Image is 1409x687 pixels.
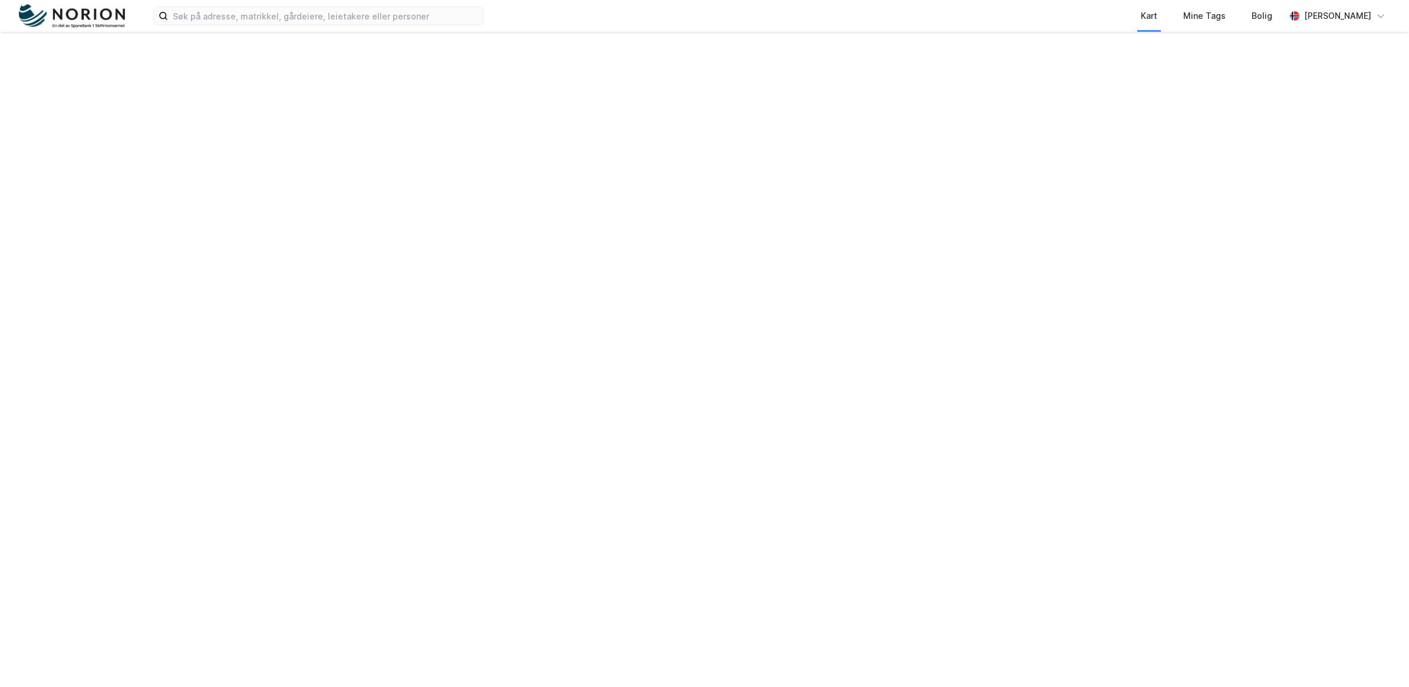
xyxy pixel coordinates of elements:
[168,7,483,25] input: Søk på adresse, matrikkel, gårdeiere, leietakere eller personer
[19,4,125,28] img: norion-logo.80e7a08dc31c2e691866.png
[1252,9,1272,23] div: Bolig
[1350,630,1409,687] iframe: Chat Widget
[1183,9,1226,23] div: Mine Tags
[1141,9,1157,23] div: Kart
[1304,9,1371,23] div: [PERSON_NAME]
